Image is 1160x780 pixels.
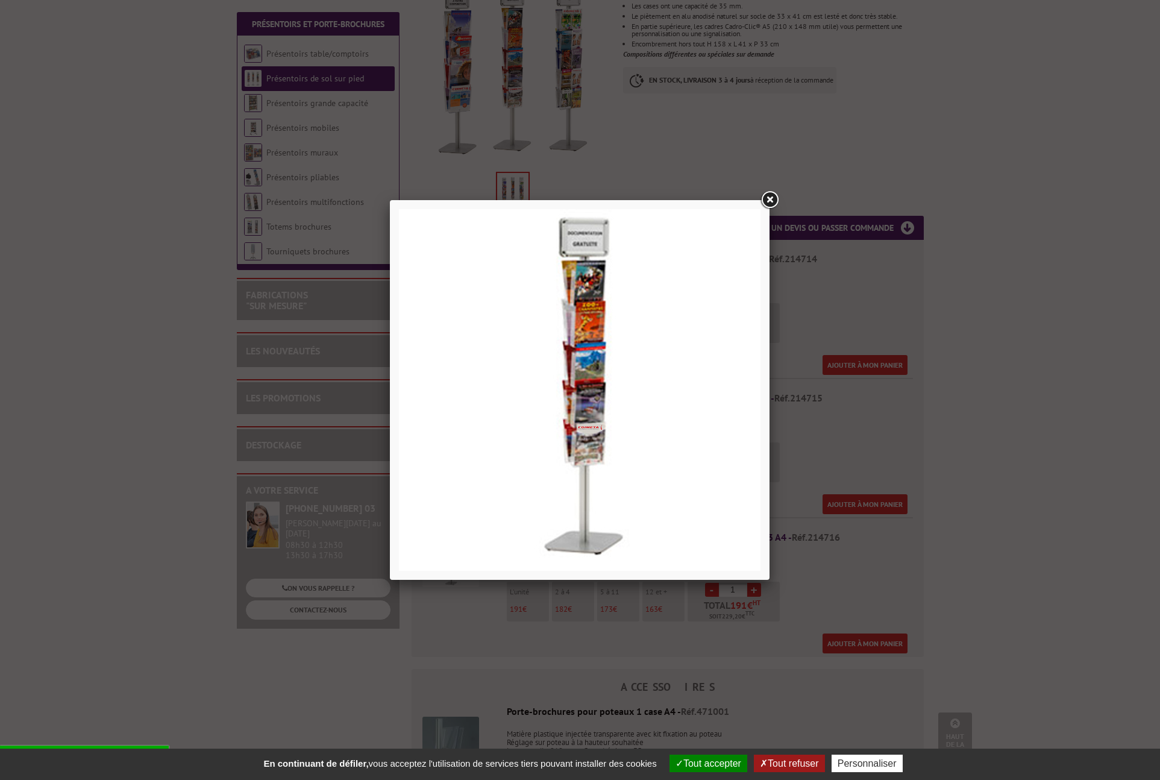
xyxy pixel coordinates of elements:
button: Tout accepter [669,755,747,772]
button: Tout refuser [754,755,824,772]
span: vous acceptez l'utilisation de services tiers pouvant installer des cookies [257,758,662,769]
button: Personnaliser (fenêtre modale) [832,755,903,772]
strong: En continuant de défiler, [263,758,368,769]
a: Close [759,189,780,211]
